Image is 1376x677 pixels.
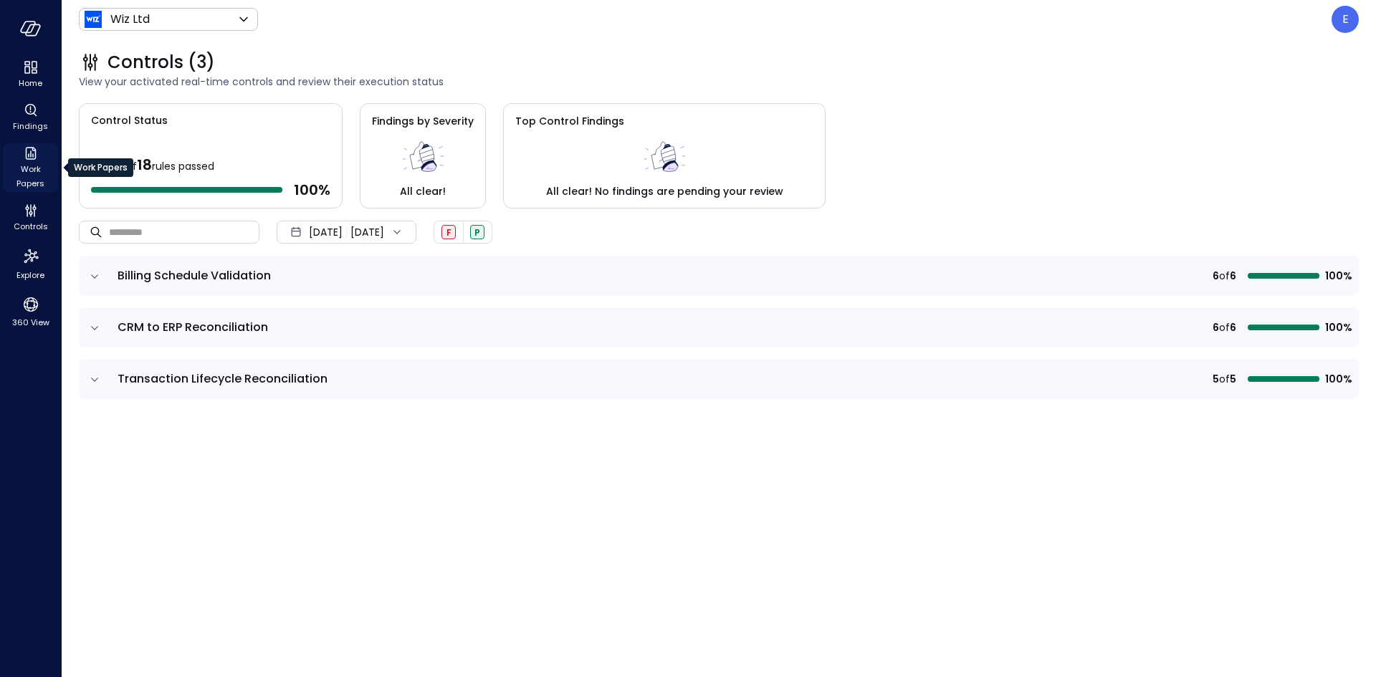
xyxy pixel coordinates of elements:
[1219,268,1230,284] span: of
[87,373,102,387] button: expand row
[13,119,48,133] span: Findings
[1325,320,1350,335] span: 100%
[470,225,484,239] div: Passed
[1325,371,1350,387] span: 100%
[107,51,215,74] span: Controls (3)
[68,158,133,177] div: Work Papers
[1325,268,1350,284] span: 100%
[1230,371,1236,387] span: 5
[474,226,480,239] span: P
[3,201,58,235] div: Controls
[91,155,106,175] span: 18
[1219,320,1230,335] span: of
[309,224,343,240] span: [DATE]
[1213,320,1219,335] span: 6
[152,159,214,173] span: rules passed
[515,114,624,128] span: Top Control Findings
[441,225,456,239] div: Failed
[446,226,451,239] span: F
[110,11,150,28] p: Wiz Ltd
[16,268,44,282] span: Explore
[3,100,58,135] div: Findings
[19,76,42,90] span: Home
[1213,371,1219,387] span: 5
[118,370,328,387] span: Transaction Lifecycle Reconciliation
[85,11,102,28] img: Icon
[14,219,48,234] span: Controls
[12,315,49,330] span: 360 View
[1332,6,1359,33] div: Elad Aharon
[1213,268,1219,284] span: 6
[118,267,271,284] span: Billing Schedule Validation
[9,162,52,191] span: Work Papers
[1230,320,1236,335] span: 6
[137,155,152,175] span: 18
[1342,11,1349,28] p: E
[1230,268,1236,284] span: 6
[118,319,268,335] span: CRM to ERP Reconciliation
[294,181,330,199] span: 100 %
[3,292,58,331] div: 360 View
[3,244,58,284] div: Explore
[87,269,102,284] button: expand row
[3,143,58,192] div: Work Papers
[546,183,783,199] span: All clear! No findings are pending your review
[79,74,1359,90] span: View your activated real-time controls and review their execution status
[87,321,102,335] button: expand row
[1219,371,1230,387] span: of
[372,114,474,128] span: Findings by Severity
[400,183,446,199] span: All clear!
[3,57,58,92] div: Home
[80,104,168,128] span: Control Status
